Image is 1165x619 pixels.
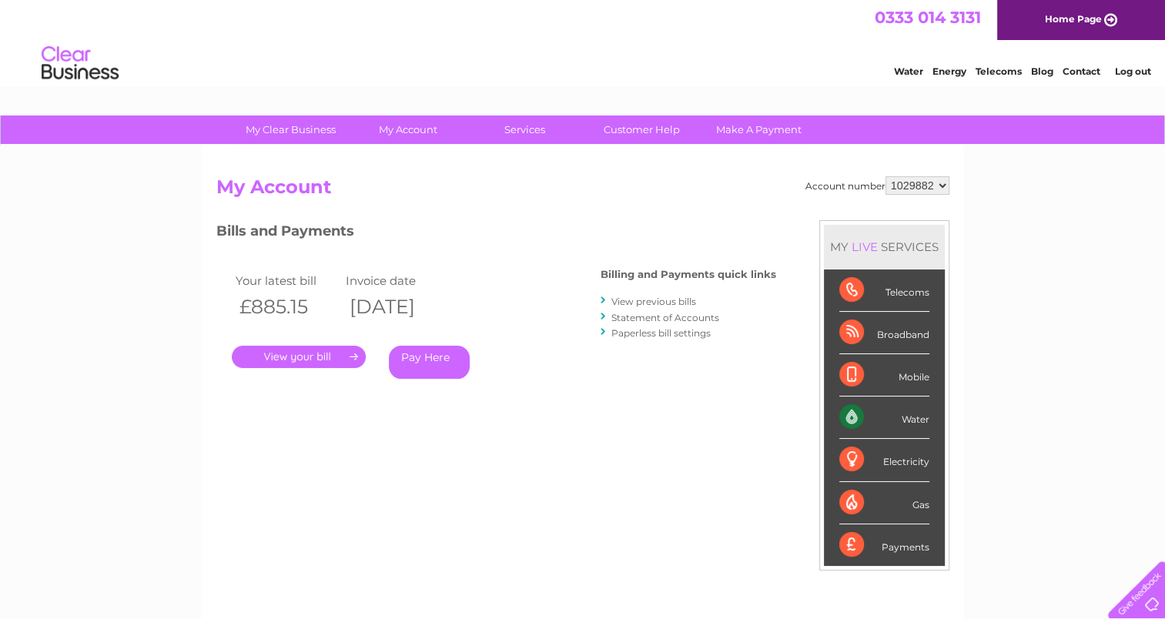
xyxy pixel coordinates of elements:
a: My Clear Business [227,115,354,144]
div: Water [839,396,929,439]
div: Mobile [839,354,929,396]
a: Water [894,65,923,77]
div: MY SERVICES [824,225,945,269]
a: View previous bills [611,296,696,307]
a: Pay Here [389,346,470,379]
div: Clear Business is a trading name of Verastar Limited (registered in [GEOGRAPHIC_DATA] No. 3667643... [219,8,947,75]
a: Paperless bill settings [611,327,711,339]
a: Make A Payment [695,115,822,144]
a: Log out [1114,65,1150,77]
div: Payments [839,524,929,566]
div: LIVE [849,239,881,254]
a: Services [461,115,588,144]
a: My Account [344,115,471,144]
a: Customer Help [578,115,705,144]
td: Invoice date [342,270,453,291]
h2: My Account [216,176,949,206]
a: Energy [932,65,966,77]
th: [DATE] [342,291,453,323]
th: £885.15 [232,291,343,323]
h4: Billing and Payments quick links [601,269,776,280]
a: Blog [1031,65,1053,77]
a: . [232,346,366,368]
td: Your latest bill [232,270,343,291]
a: Statement of Accounts [611,312,719,323]
div: Gas [839,482,929,524]
a: Telecoms [976,65,1022,77]
div: Telecoms [839,269,929,312]
div: Broadband [839,312,929,354]
h3: Bills and Payments [216,220,776,247]
a: Contact [1063,65,1100,77]
div: Electricity [839,439,929,481]
img: logo.png [41,40,119,87]
a: 0333 014 3131 [875,8,981,27]
div: Account number [805,176,949,195]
